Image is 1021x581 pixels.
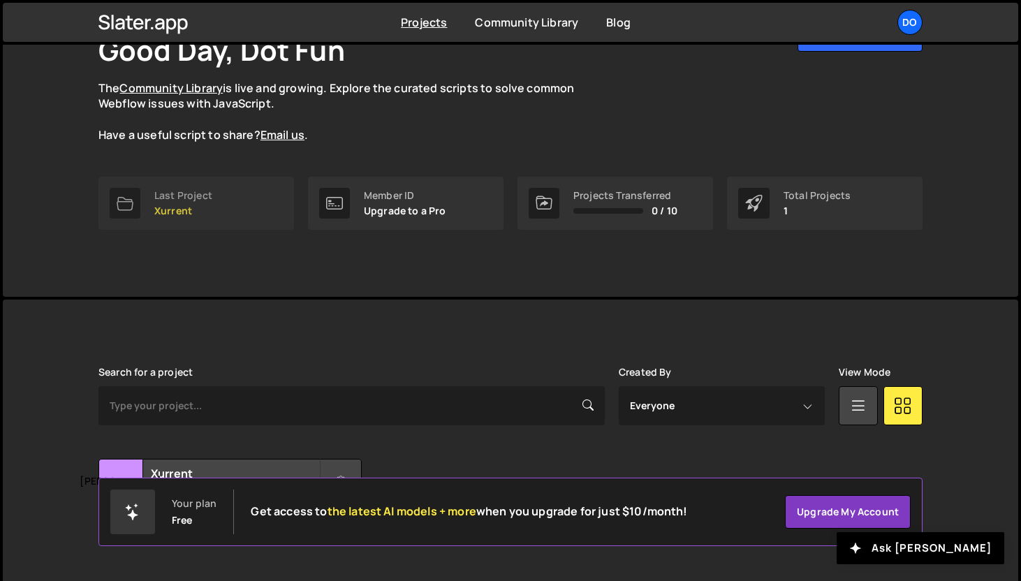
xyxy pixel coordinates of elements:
p: The is live and growing. Explore the curated scripts to solve common Webflow issues with JavaScri... [98,80,601,143]
h2: Xurrent [151,466,319,481]
h2: Get access to when you upgrade for just $10/month! [251,505,687,518]
a: Email us [260,127,304,142]
label: Search for a project [98,367,193,378]
h1: Good Day, Dot Fun [98,31,345,69]
div: Projects Transferred [573,190,677,201]
div: Your plan [172,498,216,509]
div: Total Projects [784,190,851,201]
button: Ask [PERSON_NAME] [837,532,1004,564]
input: Type your project... [98,386,605,425]
label: View Mode [839,367,890,378]
span: the latest AI models + more [328,503,476,519]
a: [PERSON_NAME] Xurrent Created by Dot Fun 21 pages, last updated by Dot Fun [DATE] [98,459,362,546]
label: Created By [619,367,672,378]
a: Blog [606,15,631,30]
div: Free [172,515,193,526]
a: Last Project Xurrent [98,177,294,230]
div: [PERSON_NAME] [99,459,143,503]
p: 1 [784,205,851,216]
div: Member ID [364,190,446,201]
a: Do [897,10,923,35]
a: Projects [401,15,447,30]
a: Community Library [119,80,223,96]
a: Upgrade my account [785,495,911,529]
p: Xurrent [154,205,212,216]
p: Upgrade to a Pro [364,205,446,216]
span: 0 / 10 [652,205,677,216]
div: Last Project [154,190,212,201]
a: Community Library [475,15,578,30]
